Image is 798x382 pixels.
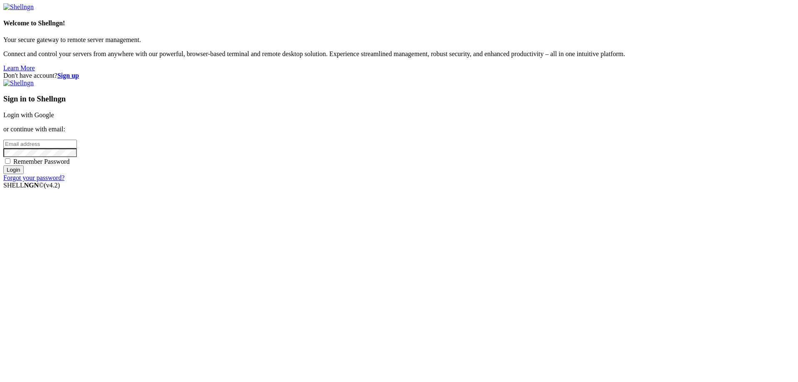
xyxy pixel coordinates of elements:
b: NGN [24,182,39,189]
a: Sign up [57,72,79,79]
a: Learn More [3,64,35,71]
h4: Welcome to Shellngn! [3,20,795,27]
span: Remember Password [13,158,70,165]
p: Connect and control your servers from anywhere with our powerful, browser-based terminal and remo... [3,50,795,58]
a: Login with Google [3,111,54,118]
img: Shellngn [3,79,34,87]
div: Don't have account? [3,72,795,79]
input: Login [3,165,24,174]
input: Remember Password [5,158,10,164]
a: Forgot your password? [3,174,64,181]
span: 4.2.0 [44,182,60,189]
h3: Sign in to Shellngn [3,94,795,104]
span: SHELL © [3,182,60,189]
input: Email address [3,140,77,148]
p: Your secure gateway to remote server management. [3,36,795,44]
p: or continue with email: [3,126,795,133]
img: Shellngn [3,3,34,11]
